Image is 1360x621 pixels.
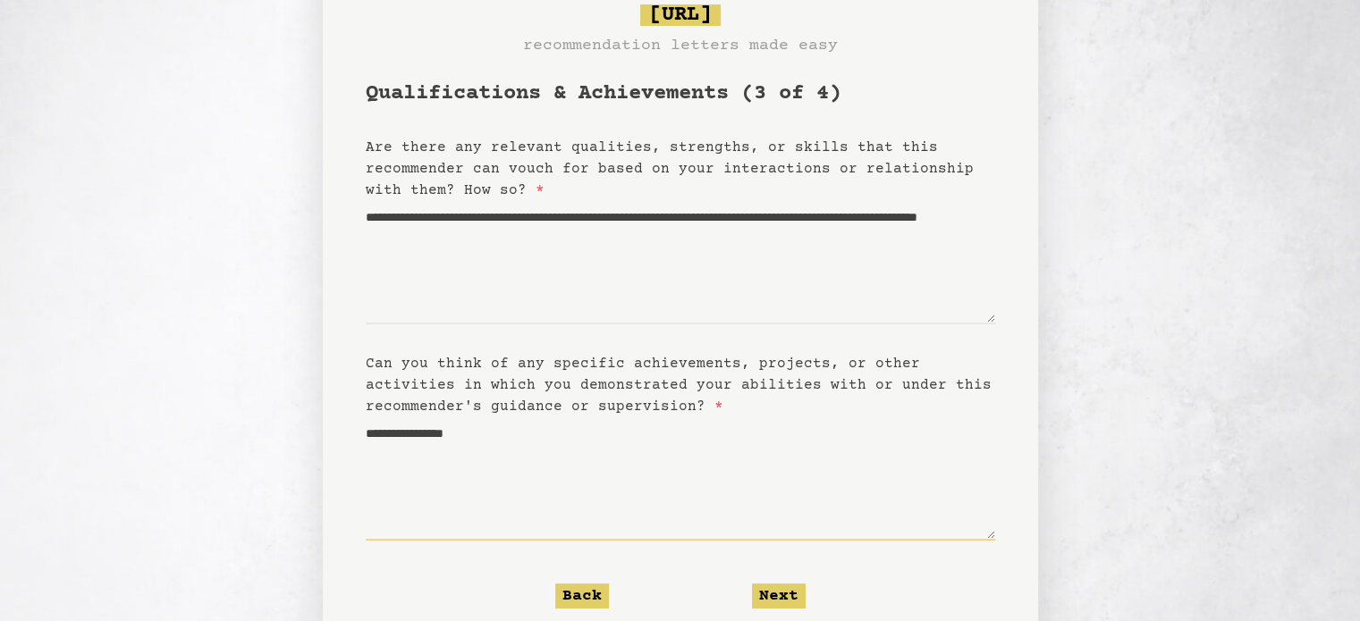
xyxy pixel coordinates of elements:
[366,139,974,198] label: Are there any relevant qualities, strengths, or skills that this recommender can vouch for based ...
[752,583,806,608] button: Next
[555,583,609,608] button: Back
[366,80,995,108] h1: Qualifications & Achievements (3 of 4)
[640,4,721,26] span: [URL]
[523,33,838,58] h3: recommendation letters made easy
[366,356,992,415] label: Can you think of any specific achievements, projects, or other activities in which you demonstrat...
